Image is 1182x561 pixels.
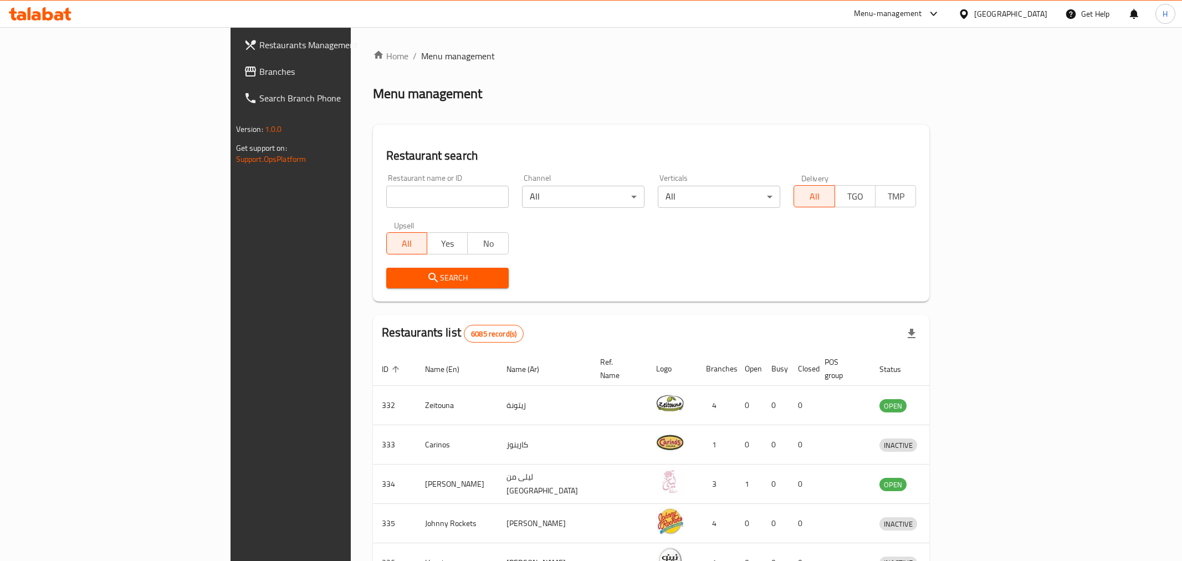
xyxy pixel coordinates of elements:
img: Johnny Rockets [656,507,684,535]
td: ليلى من [GEOGRAPHIC_DATA] [498,465,591,504]
span: Get support on: [236,141,287,155]
td: 4 [697,386,736,425]
img: Leila Min Lebnan [656,468,684,496]
th: Logo [647,352,697,386]
img: Zeitouna [656,389,684,417]
label: Upsell [394,221,415,229]
span: Restaurants Management [259,38,419,52]
th: Open [736,352,763,386]
span: INACTIVE [879,518,917,531]
td: 0 [736,425,763,465]
a: Restaurants Management [235,32,428,58]
a: Branches [235,58,428,85]
div: All [522,186,644,208]
div: INACTIVE [879,438,917,452]
td: 0 [789,465,816,504]
td: 0 [789,425,816,465]
td: Zeitouna [416,386,498,425]
td: 0 [736,504,763,543]
h2: Menu management [373,85,482,103]
div: All [658,186,780,208]
span: Status [879,363,915,376]
span: H [1163,8,1168,20]
th: Busy [763,352,789,386]
td: 1 [736,465,763,504]
span: INACTIVE [879,439,917,452]
span: All [799,188,830,205]
span: OPEN [879,400,907,412]
span: OPEN [879,478,907,491]
td: 0 [763,386,789,425]
td: [PERSON_NAME] [498,504,591,543]
button: Search [386,268,509,288]
td: Johnny Rockets [416,504,498,543]
div: Export file [898,320,925,347]
td: 1 [697,425,736,465]
button: TMP [875,185,916,207]
td: 0 [763,465,789,504]
span: 6085 record(s) [464,329,523,339]
a: Search Branch Phone [235,85,428,111]
h2: Restaurants list [382,324,524,343]
button: No [467,232,508,254]
span: TMP [880,188,912,205]
span: Yes [432,236,463,252]
div: [GEOGRAPHIC_DATA] [974,8,1047,20]
span: 1.0.0 [265,122,282,136]
td: 0 [763,425,789,465]
span: ID [382,363,403,376]
td: 0 [736,386,763,425]
nav: breadcrumb [373,49,930,63]
th: Branches [697,352,736,386]
span: Version: [236,122,263,136]
td: 0 [789,504,816,543]
input: Search for restaurant name or ID.. [386,186,509,208]
td: [PERSON_NAME] [416,465,498,504]
div: Total records count [464,325,524,343]
th: Closed [789,352,816,386]
td: 0 [763,504,789,543]
span: Name (Ar) [506,363,554,376]
img: Carinos [656,429,684,456]
span: All [391,236,423,252]
span: Name (En) [425,363,474,376]
span: Menu management [421,49,495,63]
td: كارينوز [498,425,591,465]
a: Support.OpsPlatform [236,152,306,166]
button: Yes [427,232,468,254]
button: TGO [835,185,876,207]
span: Branches [259,65,419,78]
button: All [794,185,835,207]
span: POS group [825,355,857,382]
td: Carinos [416,425,498,465]
td: زيتونة [498,386,591,425]
span: Search Branch Phone [259,91,419,105]
span: Ref. Name [600,355,634,382]
span: No [472,236,504,252]
span: TGO [840,188,871,205]
td: 0 [789,386,816,425]
span: Search [395,271,500,285]
h2: Restaurant search [386,147,917,164]
button: All [386,232,427,254]
td: 4 [697,504,736,543]
div: INACTIVE [879,517,917,531]
div: Menu-management [854,7,922,21]
td: 3 [697,465,736,504]
label: Delivery [801,174,829,182]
